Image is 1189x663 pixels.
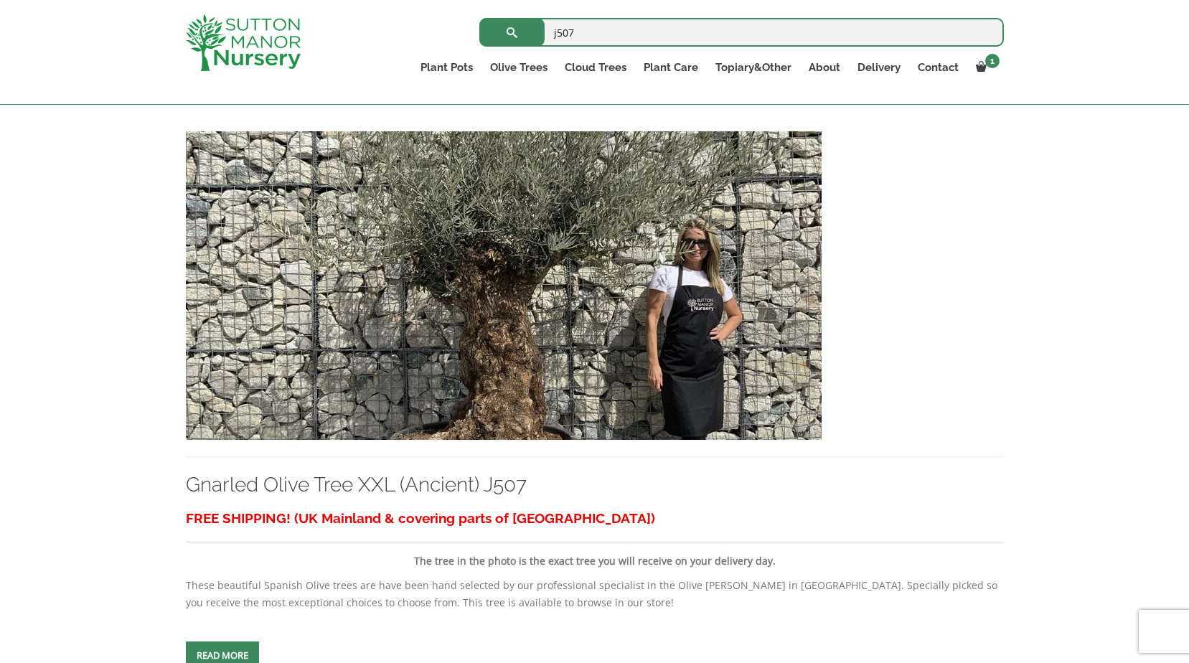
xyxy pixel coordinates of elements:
img: Gnarled Olive Tree XXL (Ancient) J507 - D19A050B DC6C 4413 A8BE 191557FEFA0F 1 105 c [186,131,822,440]
a: Plant Pots [412,57,481,77]
a: Cloud Trees [556,57,635,77]
img: logo [186,14,301,71]
h3: FREE SHIPPING! (UK Mainland & covering parts of [GEOGRAPHIC_DATA]) [186,505,1004,532]
a: Olive Trees [481,57,556,77]
a: Delivery [849,57,909,77]
a: Gnarled Olive Tree XXL (Ancient) J507 [186,278,822,291]
div: These beautiful Spanish Olive trees are have been hand selected by our professional specialist in... [186,505,1004,611]
a: Gnarled Olive Tree XXL (Ancient) J507 [186,473,527,497]
input: Search... [479,18,1004,47]
strong: The tree in the photo is the exact tree you will receive on your delivery day. [414,554,776,568]
a: 1 [967,57,1004,77]
a: Plant Care [635,57,707,77]
a: About [800,57,849,77]
a: Contact [909,57,967,77]
a: Topiary&Other [707,57,800,77]
span: 1 [985,54,1000,68]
